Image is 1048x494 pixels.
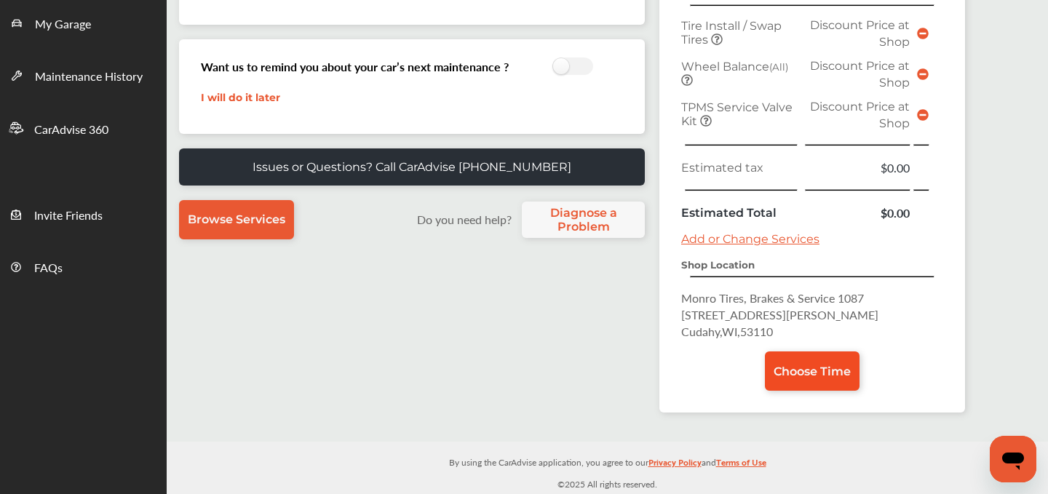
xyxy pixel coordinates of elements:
small: (All) [769,61,788,73]
a: Issues or Questions? Call CarAdvise [PHONE_NUMBER] [179,148,645,186]
iframe: Button to launch messaging window [990,436,1036,482]
td: Estimated Total [678,201,801,225]
p: By using the CarAdvise application, you agree to our and [167,454,1048,469]
a: Maintenance History [1,49,166,101]
td: Estimated tax [678,156,801,180]
span: My Garage [35,15,91,34]
a: Choose Time [765,351,860,391]
span: FAQs [34,259,63,278]
a: Terms of Use [716,454,766,477]
span: Discount Price at Shop [810,59,910,89]
span: [STREET_ADDRESS][PERSON_NAME] [681,306,878,323]
span: Invite Friends [34,207,103,226]
span: Monro Tires, Brakes & Service 1087 [681,290,864,306]
a: I will do it later [201,91,280,104]
a: Browse Services [179,200,294,239]
a: Diagnose a Problem [522,202,645,238]
span: Wheel Balance [681,60,788,73]
span: TPMS Service Valve Kit [681,100,793,128]
span: Discount Price at Shop [810,100,910,130]
a: Add or Change Services [681,232,819,246]
span: Maintenance History [35,68,143,87]
td: $0.00 [801,201,913,225]
h3: Want us to remind you about your car’s next maintenance ? [201,58,509,75]
span: CarAdvise 360 [34,121,108,140]
span: Tire Install / Swap Tires [681,19,782,47]
span: Cudahy , WI , 53110 [681,323,773,340]
a: Privacy Policy [648,454,702,477]
span: Discount Price at Shop [810,18,910,49]
span: Choose Time [774,364,851,378]
p: Issues or Questions? Call CarAdvise [PHONE_NUMBER] [253,160,571,174]
div: © 2025 All rights reserved. [167,442,1048,494]
label: Do you need help? [410,211,518,228]
span: Diagnose a Problem [529,206,638,234]
strong: Shop Location [681,259,755,271]
span: Browse Services [188,212,285,226]
td: $0.00 [801,156,913,180]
